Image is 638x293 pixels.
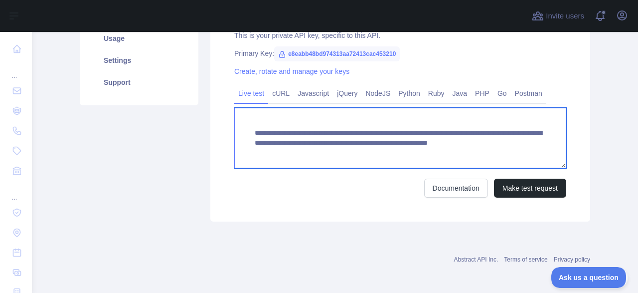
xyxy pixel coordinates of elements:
div: Primary Key: [234,48,566,58]
button: Invite users [530,8,586,24]
a: Create, rotate and manage your keys [234,67,349,75]
a: PHP [471,85,493,101]
a: Ruby [424,85,449,101]
a: Live test [234,85,268,101]
a: Settings [92,49,186,71]
a: Javascript [294,85,333,101]
iframe: Toggle Customer Support [551,267,628,288]
a: Documentation [424,179,488,198]
a: Abstract API Inc. [454,256,498,263]
a: Usage [92,27,186,49]
a: jQuery [333,85,361,101]
button: Make test request [494,179,566,198]
a: Postman [511,85,546,101]
a: Terms of service [504,256,547,263]
a: Python [394,85,424,101]
a: Go [493,85,511,101]
a: Privacy policy [554,256,590,263]
div: ... [8,182,24,202]
span: e8eabb48bd974313aa72413cac453210 [274,46,400,61]
a: Java [449,85,472,101]
a: Support [92,71,186,93]
div: This is your private API key, specific to this API. [234,30,566,40]
div: ... [8,60,24,80]
a: cURL [268,85,294,101]
a: NodeJS [361,85,394,101]
span: Invite users [546,10,584,22]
